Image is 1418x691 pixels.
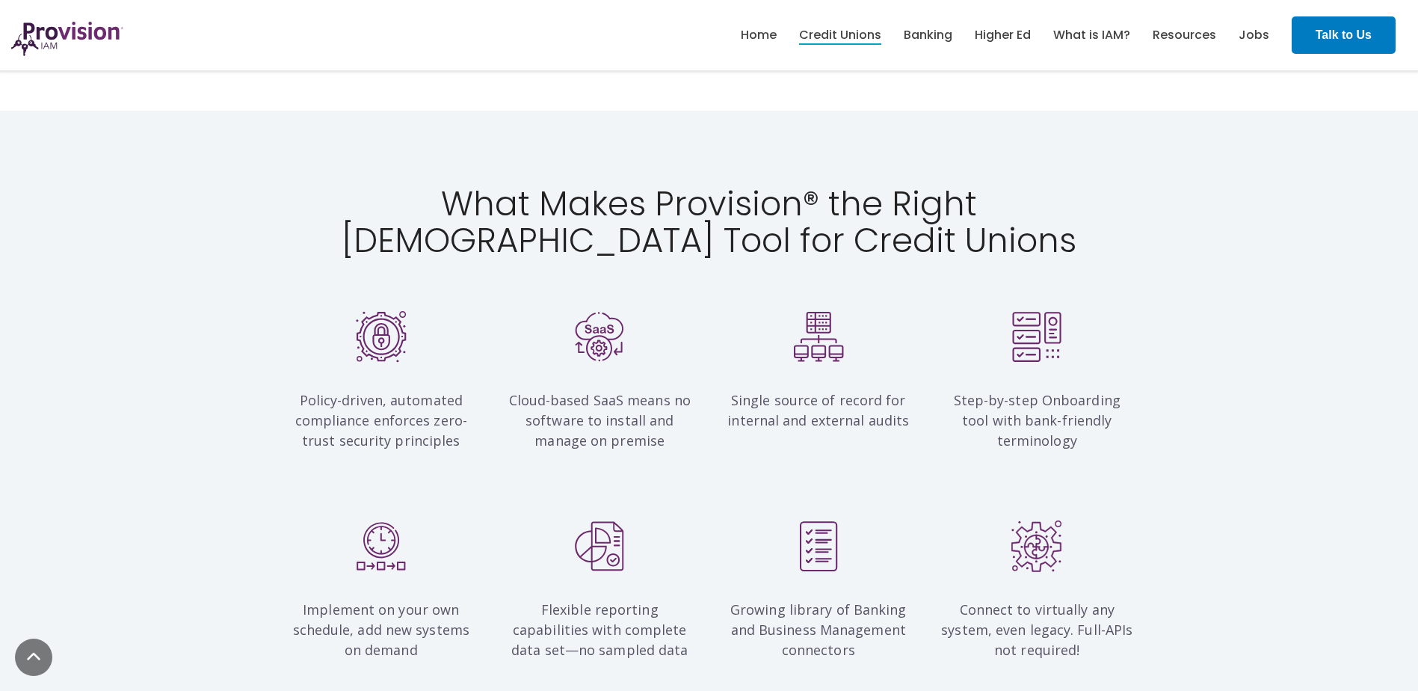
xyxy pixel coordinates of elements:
a: Banking [904,22,952,48]
span: Implement on your own schedule, add new systems on demand [293,601,470,659]
img: Reporting_Capabilities [574,520,625,572]
span: Policy-driven, automated compliance enforces zero-trust security principles [295,391,468,449]
a: Jobs [1239,22,1269,48]
img: Report [793,520,844,572]
strong: Talk to Us [1316,28,1372,41]
img: On_Demand [356,520,407,572]
a: Credit Unions [799,22,881,48]
img: Connectors [1011,520,1062,572]
h2: What Makes Provision® the Right [DEMOGRAPHIC_DATA] Tool for Credit Unions [283,185,1135,259]
img: security [356,311,407,363]
img: Single_Source [793,311,844,363]
a: Talk to Us [1292,16,1396,54]
span: Growing library of Banking and Business Management connectors [730,601,907,659]
a: What is IAM? [1053,22,1130,48]
img: ProvisionIAM-Logo-Purple [11,22,123,56]
span: Single source of record for internal and external audits [727,391,909,429]
span: Flexible reporting capabilities with complete data set—no sampled data [511,601,688,659]
a: Resources [1153,22,1216,48]
a: Higher Ed [975,22,1031,48]
nav: menu [730,11,1280,59]
a: Home [741,22,777,48]
span: Step-by-step Onboarding tool with bank-friendly terminology [954,391,1120,449]
img: Saas [574,311,625,363]
span: Connect to virtually any system, even legacy. Full-APIs not required! [941,601,1132,659]
span: Cloud-based SaaS means no software to install and manage on premise [509,391,691,449]
img: Onboarding_Dashboard [1011,311,1062,363]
